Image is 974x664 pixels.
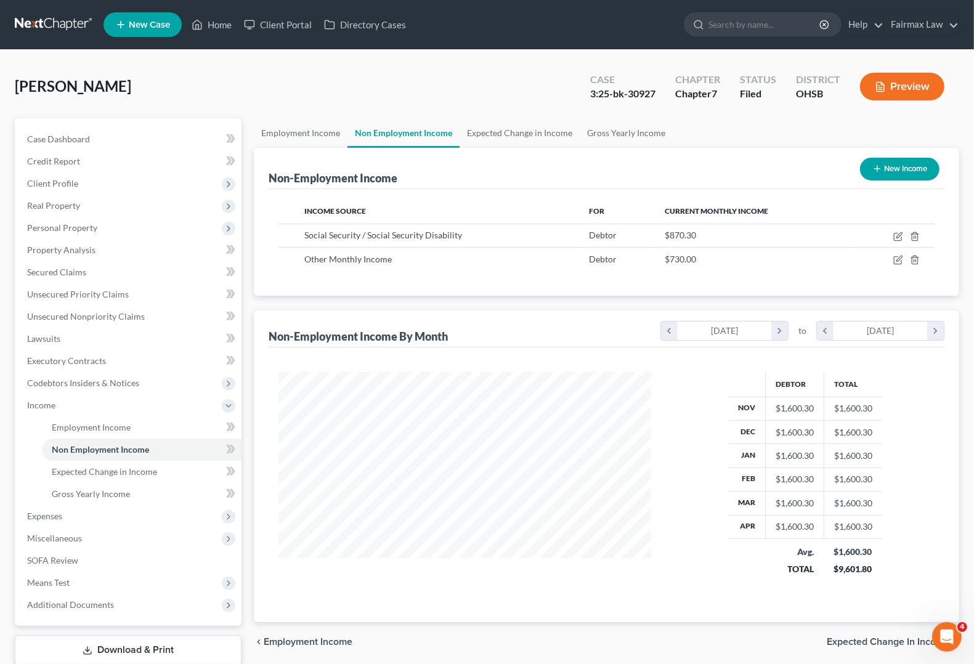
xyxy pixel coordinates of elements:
div: Case [590,73,655,87]
a: Secured Claims [17,261,241,283]
a: Expected Change in Income [42,461,241,483]
th: Feb [728,468,766,491]
th: Dec [728,420,766,443]
a: Directory Cases [318,14,412,36]
span: SOFA Review [27,555,78,565]
td: $1,600.30 [824,444,882,468]
a: Client Portal [238,14,318,36]
a: Non Employment Income [42,439,241,461]
a: Help [842,14,883,36]
span: Personal Property [27,222,97,233]
div: $1,600.30 [776,497,814,509]
a: Executory Contracts [17,350,241,372]
span: Client Profile [27,178,78,188]
span: Additional Documents [27,599,114,610]
th: Jan [728,444,766,468]
span: Unsecured Priority Claims [27,289,129,299]
button: chevron_left Employment Income [254,637,352,647]
div: 3:25-bk-30927 [590,87,655,101]
th: Debtor [765,372,824,397]
div: [DATE] [678,322,772,340]
a: Gross Yearly Income [580,118,673,148]
iframe: Intercom live chat [932,622,962,652]
div: Chapter [675,87,720,101]
i: chevron_right [771,322,788,340]
div: Avg. [775,546,814,558]
span: $730.00 [665,254,696,264]
span: Employment Income [52,422,131,432]
div: $1,600.30 [776,426,814,439]
span: Income Source [304,206,366,216]
div: TOTAL [775,563,814,575]
span: 4 [957,622,967,632]
span: Unsecured Nonpriority Claims [27,311,145,322]
a: Home [185,14,238,36]
span: Miscellaneous [27,533,82,543]
div: District [796,73,840,87]
span: Gross Yearly Income [52,488,130,499]
span: Executory Contracts [27,355,106,366]
span: Debtor [589,230,617,240]
div: Filed [740,87,776,101]
a: Employment Income [42,416,241,439]
span: Credit Report [27,156,80,166]
a: Employment Income [254,118,347,148]
a: Unsecured Nonpriority Claims [17,306,241,328]
div: $1,600.30 [834,546,872,558]
span: Real Property [27,200,80,211]
span: Employment Income [264,637,352,647]
span: New Case [129,20,170,30]
a: Unsecured Priority Claims [17,283,241,306]
span: Means Test [27,577,70,588]
a: Credit Report [17,150,241,172]
span: Expenses [27,511,62,521]
button: Expected Change in Income chevron_right [827,637,959,647]
th: Mar [728,492,766,515]
span: Current Monthly Income [665,206,768,216]
th: Apr [728,515,766,538]
th: Nov [728,397,766,420]
i: chevron_right [927,322,944,340]
i: chevron_left [661,322,678,340]
div: Chapter [675,73,720,87]
span: Debtor [589,254,617,264]
span: Case Dashboard [27,134,90,144]
span: Secured Claims [27,267,86,277]
span: $870.30 [665,230,696,240]
input: Search by name... [708,13,821,36]
i: chevron_left [254,637,264,647]
span: Non Employment Income [52,444,149,455]
span: Expected Change in Income [52,466,157,477]
button: Preview [860,73,944,100]
td: $1,600.30 [824,515,882,538]
span: 7 [712,87,717,99]
div: $1,600.30 [776,402,814,415]
a: SOFA Review [17,549,241,572]
span: For [589,206,604,216]
span: [PERSON_NAME] [15,77,131,95]
th: Total [824,372,882,397]
span: Other Monthly Income [304,254,392,264]
a: Gross Yearly Income [42,483,241,505]
td: $1,600.30 [824,492,882,515]
div: Non-Employment Income [269,171,397,185]
div: $9,601.80 [834,563,872,575]
span: Property Analysis [27,245,95,255]
div: $1,600.30 [776,450,814,462]
a: Fairmax Law [885,14,959,36]
i: chevron_left [817,322,834,340]
td: $1,600.30 [824,397,882,420]
td: $1,600.30 [824,468,882,491]
a: Property Analysis [17,239,241,261]
div: [DATE] [834,322,928,340]
span: Lawsuits [27,333,60,344]
div: $1,600.30 [776,520,814,533]
div: OHSB [796,87,840,101]
button: New Income [860,158,940,180]
div: Non-Employment Income By Month [269,329,448,344]
a: Case Dashboard [17,128,241,150]
a: Non Employment Income [347,118,460,148]
span: to [798,325,806,337]
a: Expected Change in Income [460,118,580,148]
span: Expected Change in Income [827,637,949,647]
